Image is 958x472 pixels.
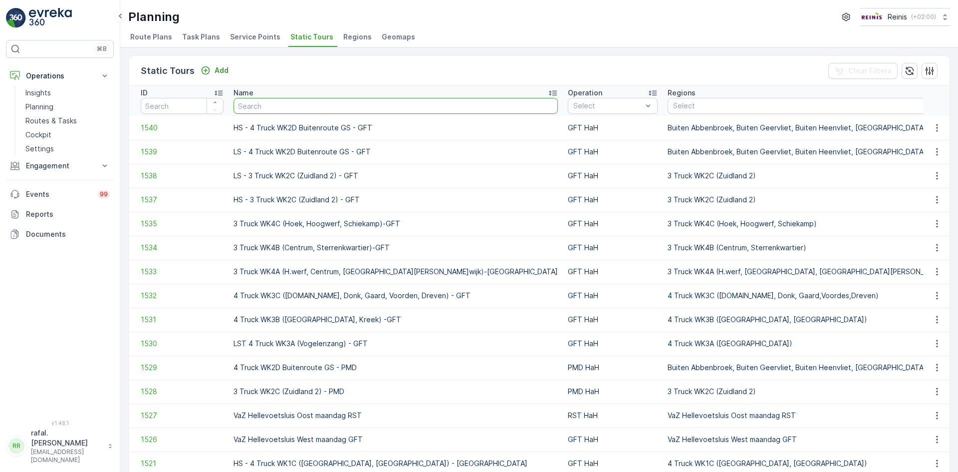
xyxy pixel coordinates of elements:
a: 1531 [141,315,224,325]
p: [EMAIL_ADDRESS][DOMAIN_NAME] [31,448,103,464]
td: GFT HaH [563,140,663,164]
button: RRrafal.[PERSON_NAME][EMAIL_ADDRESS][DOMAIN_NAME] [6,428,114,464]
input: Search [141,98,224,114]
a: 1530 [141,339,224,349]
td: GFT HaH [563,308,663,332]
td: GFT HaH [563,428,663,452]
td: 3 Truck WK4C (Hoek, Hoogwerf, Schiekamp)-GFT [229,212,563,236]
p: Routes & Tasks [25,116,77,126]
p: Add [215,65,229,75]
span: v 1.48.1 [6,420,114,426]
a: 1538 [141,171,224,181]
span: Service Points [230,32,280,42]
a: 1535 [141,219,224,229]
p: Clear Filters [848,66,892,76]
td: HS - 4 Truck WK2D Buitenroute GS - GFT [229,116,563,140]
p: Reinis [888,12,907,22]
p: Select [573,101,642,111]
a: Cockpit [21,128,114,142]
td: 3 Truck WK2C (Zuidland 2) - PMD [229,380,563,404]
a: 1534 [141,243,224,253]
button: Add [197,64,233,76]
td: 4 Truck WK3B ([GEOGRAPHIC_DATA], Kreek) -GFT [229,308,563,332]
a: 1540 [141,123,224,133]
a: 1527 [141,411,224,421]
img: logo_light-DOdMpM7g.png [29,8,72,28]
td: GFT HaH [563,116,663,140]
a: 1532 [141,291,224,301]
a: 1537 [141,195,224,205]
div: RR [8,438,24,454]
p: Static Tours [141,64,195,78]
td: 3 Truck WK4A (H.werf, Centrum, [GEOGRAPHIC_DATA][PERSON_NAME]wijk)-[GEOGRAPHIC_DATA] [229,260,563,284]
td: GFT HaH [563,284,663,308]
p: Regions [668,88,696,98]
td: 4 Truck WK2D Buitenroute GS - PMD [229,356,563,380]
span: Regions [343,32,372,42]
p: Planning [128,9,180,25]
a: Routes & Tasks [21,114,114,128]
span: Static Tours [290,32,333,42]
a: 1526 [141,435,224,445]
td: PMD HaH [563,356,663,380]
td: LST 4 Truck WK3A (Vogelenzang) - GFT [229,332,563,356]
td: GFT HaH [563,260,663,284]
a: 1529 [141,363,224,373]
p: Events [26,189,92,199]
p: Name [234,88,253,98]
td: VaZ Hellevoetsluis Oost maandag RST [229,404,563,428]
span: Task Plans [182,32,220,42]
td: GFT HaH [563,332,663,356]
p: Insights [25,88,51,98]
td: RST HaH [563,404,663,428]
a: Documents [6,224,114,244]
p: Operations [26,71,94,81]
a: 1539 [141,147,224,157]
td: GFT HaH [563,164,663,188]
img: logo [6,8,26,28]
p: Cockpit [25,130,51,140]
button: Operations [6,66,114,86]
a: 1533 [141,267,224,277]
td: PMD HaH [563,380,663,404]
td: LS - 3 Truck WK2C (Zuidland 2) - GFT [229,164,563,188]
img: Reinis-Logo-Vrijstaand_Tekengebied-1-copy2_aBO4n7j.png [860,11,884,22]
td: GFT HaH [563,188,663,212]
td: LS - 4 Truck WK2D Buitenroute GS - GFT [229,140,563,164]
span: Route Plans [130,32,172,42]
button: Clear Filters [828,63,898,79]
p: Engagement [26,161,94,171]
td: 4 Truck WK3C ([DOMAIN_NAME], Donk, Gaard, Voorden, Dreven) - GFT [229,284,563,308]
a: Insights [21,86,114,100]
a: Settings [21,142,114,156]
button: Engagement [6,156,114,176]
a: Planning [21,100,114,114]
p: Planning [25,102,53,112]
p: ( +02:00 ) [911,13,936,21]
td: HS - 3 Truck WK2C (Zuidland 2) - GFT [229,188,563,212]
a: 1528 [141,387,224,397]
p: Operation [568,88,602,98]
td: 3 Truck WK4B (Centrum, Sterrenkwartier)-GFT [229,236,563,260]
a: Reports [6,204,114,224]
a: 1521 [141,459,224,469]
p: Settings [25,144,54,154]
p: Reports [26,209,110,219]
p: ⌘B [97,45,107,53]
p: ID [141,88,148,98]
input: Search [234,98,558,114]
td: GFT HaH [563,236,663,260]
